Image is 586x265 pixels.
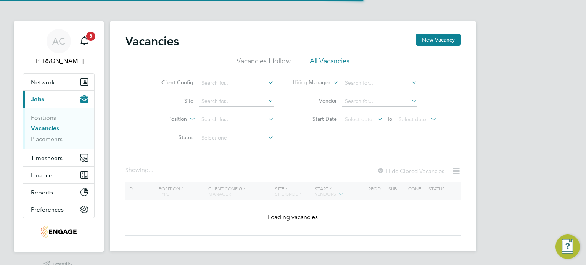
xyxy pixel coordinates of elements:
[77,29,92,53] a: 3
[31,172,52,179] span: Finance
[125,166,155,174] div: Showing
[149,166,153,174] span: ...
[199,96,274,107] input: Search for...
[23,184,94,201] button: Reports
[31,125,59,132] a: Vacancies
[293,116,337,122] label: Start Date
[150,79,193,86] label: Client Config
[199,114,274,125] input: Search for...
[52,36,65,46] span: AC
[385,114,394,124] span: To
[23,226,95,238] a: Go to home page
[31,206,64,213] span: Preferences
[23,91,94,108] button: Jobs
[23,167,94,183] button: Finance
[23,149,94,166] button: Timesheets
[143,116,187,123] label: Position
[293,97,337,104] label: Vendor
[31,154,63,162] span: Timesheets
[345,116,372,123] span: Select date
[399,116,426,123] span: Select date
[150,134,193,141] label: Status
[150,97,193,104] label: Site
[199,133,274,143] input: Select one
[31,79,55,86] span: Network
[199,78,274,88] input: Search for...
[125,34,179,49] h2: Vacancies
[23,201,94,218] button: Preferences
[342,78,417,88] input: Search for...
[86,32,95,41] span: 3
[31,96,44,103] span: Jobs
[287,79,330,87] label: Hiring Manager
[31,135,63,143] a: Placements
[31,114,56,121] a: Positions
[31,189,53,196] span: Reports
[23,29,95,66] a: AC[PERSON_NAME]
[342,96,417,107] input: Search for...
[23,108,94,149] div: Jobs
[555,234,580,259] button: Engage Resource Center
[237,56,291,70] li: Vacancies I follow
[377,167,444,175] label: Hide Closed Vacancies
[416,34,461,46] button: New Vacancy
[23,74,94,90] button: Network
[310,56,349,70] li: All Vacancies
[23,56,95,66] span: Amelia Cox
[41,226,76,238] img: tribuildsolutions-logo-retina.png
[14,21,104,252] nav: Main navigation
